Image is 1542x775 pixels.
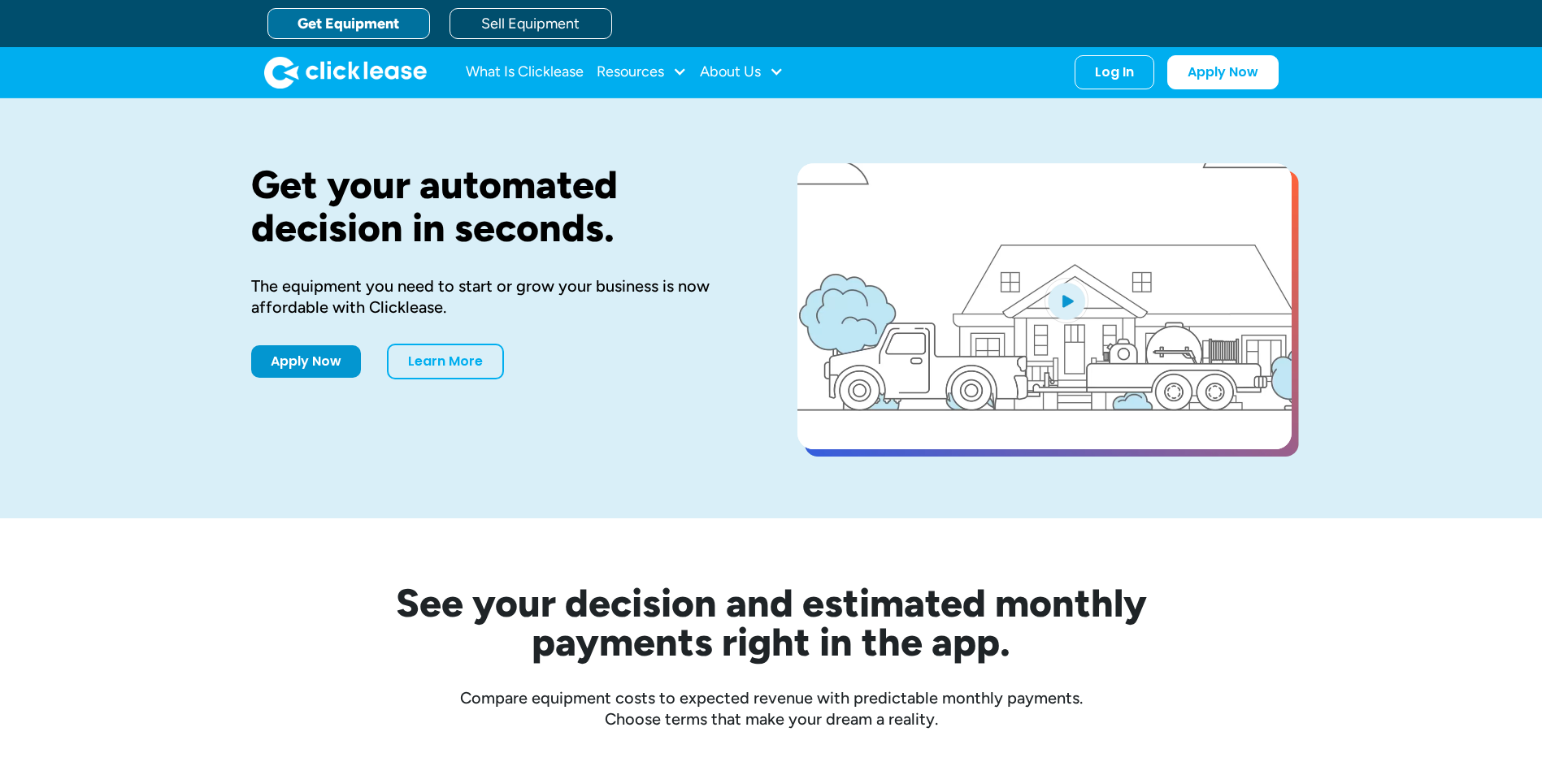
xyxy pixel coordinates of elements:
[1095,64,1134,80] div: Log In
[797,163,1292,449] a: open lightbox
[267,8,430,39] a: Get Equipment
[264,56,427,89] a: home
[251,163,745,249] h1: Get your automated decision in seconds.
[597,56,687,89] div: Resources
[251,345,361,378] a: Apply Now
[1045,278,1088,323] img: Blue play button logo on a light blue circular background
[251,687,1292,730] div: Compare equipment costs to expected revenue with predictable monthly payments. Choose terms that ...
[264,56,427,89] img: Clicklease logo
[1167,55,1279,89] a: Apply Now
[387,344,504,379] a: Learn More
[700,56,784,89] div: About Us
[316,583,1227,661] h2: See your decision and estimated monthly payments right in the app.
[466,56,584,89] a: What Is Clicklease
[450,8,612,39] a: Sell Equipment
[251,275,745,318] div: The equipment you need to start or grow your business is now affordable with Clicklease.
